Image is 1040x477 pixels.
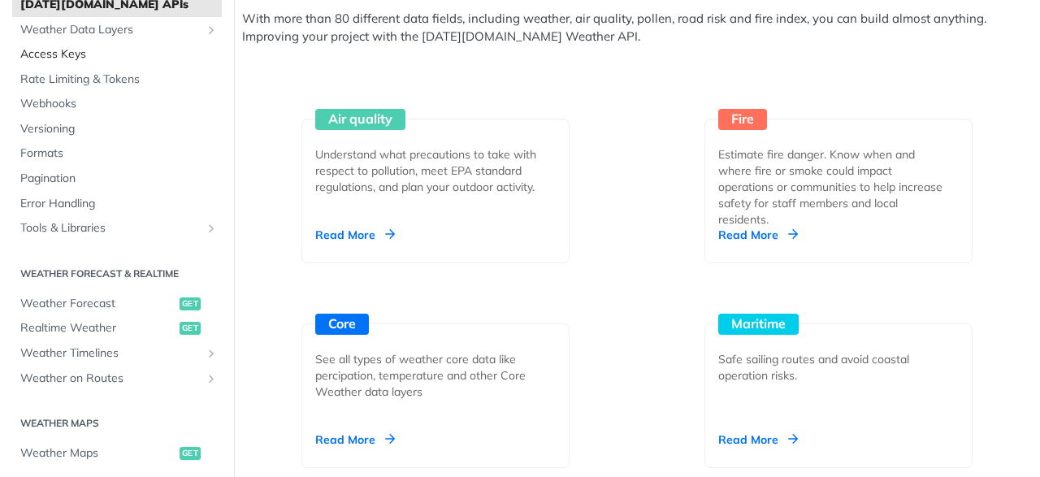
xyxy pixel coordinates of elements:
[20,345,201,362] span: Weather Timelines
[12,67,222,92] a: Rate Limiting & Tokens
[20,320,175,336] span: Realtime Weather
[205,222,218,235] button: Show subpages for Tools & Libraries
[718,351,946,384] div: Safe sailing routes and avoid coastal operation risks.
[12,366,222,391] a: Weather on RoutesShow subpages for Weather on Routes
[12,117,222,141] a: Versioning
[20,22,201,38] span: Weather Data Layers
[20,445,175,462] span: Weather Maps
[12,267,222,281] h2: Weather Forecast & realtime
[20,96,218,112] span: Webhooks
[12,192,222,216] a: Error Handling
[20,196,218,212] span: Error Handling
[180,447,201,460] span: get
[20,371,201,387] span: Weather on Routes
[315,314,369,335] div: Core
[20,121,218,137] span: Versioning
[315,109,405,130] div: Air quality
[12,18,222,42] a: Weather Data LayersShow subpages for Weather Data Layers
[718,431,798,448] div: Read More
[20,72,218,88] span: Rate Limiting & Tokens
[12,341,222,366] a: Weather TimelinesShow subpages for Weather Timelines
[205,347,218,360] button: Show subpages for Weather Timelines
[20,145,218,162] span: Formats
[295,263,576,468] a: Core See all types of weather core data like percipation, temperature and other Core Weather data...
[12,292,222,316] a: Weather Forecastget
[12,416,222,431] h2: Weather Maps
[12,141,222,166] a: Formats
[315,146,543,195] div: Understand what precautions to take with respect to pollution, meet EPA standard regulations, and...
[698,59,979,263] a: Fire Estimate fire danger. Know when and where fire or smoke could impact operations or communiti...
[718,314,799,335] div: Maritime
[20,296,175,312] span: Weather Forecast
[12,167,222,191] a: Pagination
[205,24,218,37] button: Show subpages for Weather Data Layers
[12,316,222,340] a: Realtime Weatherget
[180,322,201,335] span: get
[315,351,543,400] div: See all types of weather core data like percipation, temperature and other Core Weather data layers
[20,220,201,236] span: Tools & Libraries
[718,227,798,243] div: Read More
[12,441,222,466] a: Weather Mapsget
[12,216,222,241] a: Tools & LibrariesShow subpages for Tools & Libraries
[205,372,218,385] button: Show subpages for Weather on Routes
[242,10,1040,46] p: With more than 80 different data fields, including weather, air quality, pollen, road risk and fi...
[315,227,395,243] div: Read More
[12,42,222,67] a: Access Keys
[698,263,979,468] a: Maritime Safe sailing routes and avoid coastal operation risks. Read More
[12,92,222,116] a: Webhooks
[180,297,201,310] span: get
[718,146,946,228] div: Estimate fire danger. Know when and where fire or smoke could impact operations or communities to...
[295,59,576,263] a: Air quality Understand what precautions to take with respect to pollution, meet EPA standard regu...
[315,431,395,448] div: Read More
[20,46,218,63] span: Access Keys
[718,109,767,130] div: Fire
[20,171,218,187] span: Pagination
